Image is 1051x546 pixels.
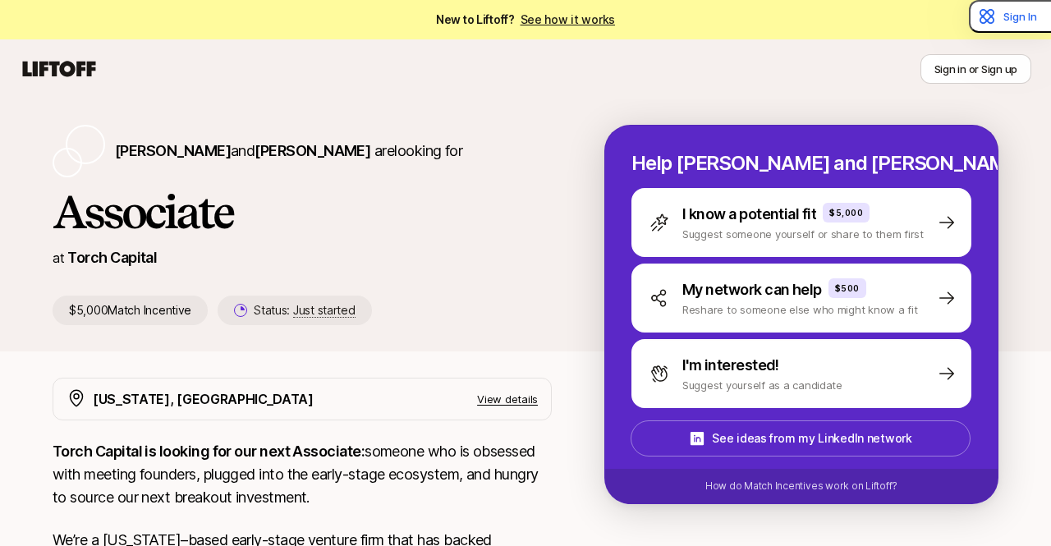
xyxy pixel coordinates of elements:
span: and [231,142,370,159]
p: Status: [254,301,355,320]
p: $5,000 Match Incentive [53,296,208,325]
button: Sign in or Sign up [920,54,1031,84]
span: [PERSON_NAME] [115,142,231,159]
p: $5,000 [829,206,863,219]
strong: Torch Capital is looking for our next Associate: [53,443,365,460]
p: at [53,247,64,268]
p: How do Match Incentives work on Liftoff? [705,479,897,493]
span: New to Liftoff? [436,10,615,30]
p: I know a potential fit [682,203,816,226]
h1: Associate [53,187,552,236]
p: Suggest someone yourself or share to them first [682,226,924,242]
p: [US_STATE], [GEOGRAPHIC_DATA] [93,388,314,410]
p: Suggest yourself as a candidate [682,377,842,393]
p: See ideas from my LinkedIn network [712,429,911,448]
a: Torch Capital [67,249,157,266]
a: See how it works [521,12,616,26]
button: See ideas from my LinkedIn network [631,420,971,457]
p: someone who is obsessed with meeting founders, plugged into the early-stage ecosystem, and hungry... [53,440,552,509]
p: View details [477,391,538,407]
p: I'm interested! [682,354,779,377]
p: $500 [835,282,860,295]
p: Reshare to someone else who might know a fit [682,301,918,318]
span: [PERSON_NAME] [255,142,370,159]
p: Help [PERSON_NAME] and [PERSON_NAME] hire [631,152,971,175]
p: are looking for [115,140,462,163]
p: My network can help [682,278,822,301]
span: Just started [293,303,356,318]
